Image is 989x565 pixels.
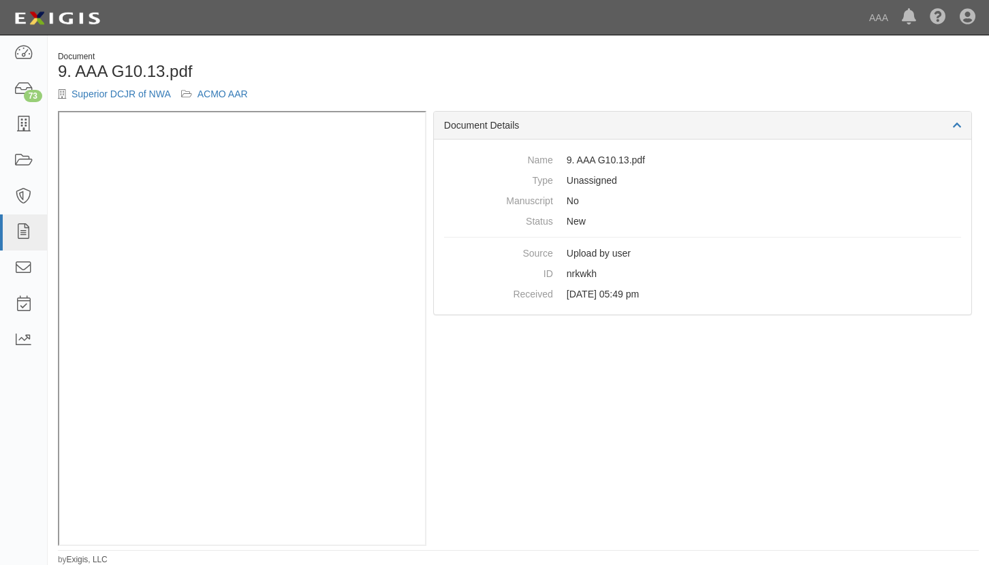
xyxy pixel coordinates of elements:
dt: Type [444,170,553,187]
div: Document Details [434,112,971,140]
dd: Upload by user [444,243,961,263]
dd: No [444,191,961,211]
dd: nrkwkh [444,263,961,284]
i: Help Center - Complianz [930,10,946,26]
img: logo-5460c22ac91f19d4615b14bd174203de0afe785f0fc80cf4dbbc73dc1793850b.png [10,6,104,31]
dd: Unassigned [444,170,961,191]
a: Superior DCJR of NWA [72,88,171,99]
dt: Manuscript [444,191,553,208]
dd: [DATE] 05:49 pm [444,284,961,304]
dd: New [444,211,961,231]
dt: Received [444,284,553,301]
div: 73 [24,90,42,102]
a: ACMO AAR [198,88,248,99]
dt: Name [444,150,553,167]
dt: Status [444,211,553,228]
dt: Source [444,243,553,260]
dt: ID [444,263,553,280]
a: AAA [862,4,895,31]
h1: 9. AAA G10.13.pdf [58,63,508,80]
dd: 9. AAA G10.13.pdf [444,150,961,170]
div: Document [58,51,508,63]
a: Exigis, LLC [67,555,108,564]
